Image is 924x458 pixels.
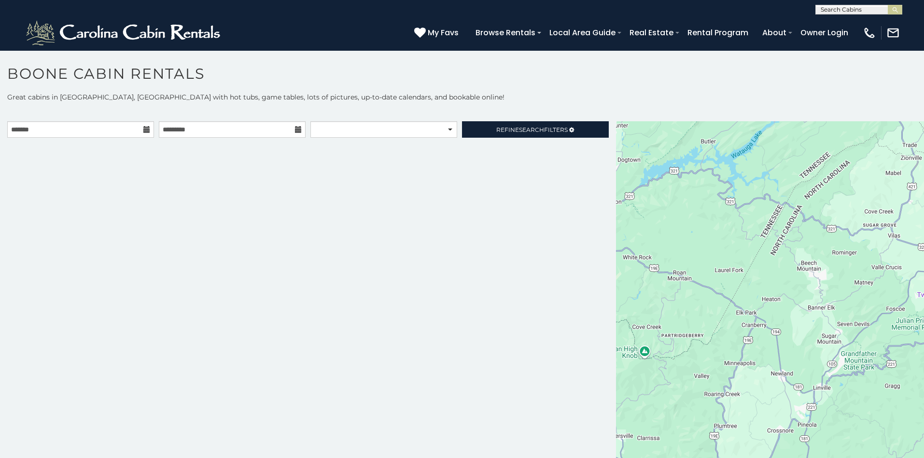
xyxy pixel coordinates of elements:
a: Rental Program [683,24,753,41]
img: White-1-2.png [24,18,224,47]
a: RefineSearchFilters [462,121,609,138]
span: Refine Filters [496,126,568,133]
a: About [757,24,791,41]
img: mail-regular-white.png [886,26,900,40]
span: Search [519,126,544,133]
a: My Favs [414,27,461,39]
a: Real Estate [625,24,678,41]
a: Owner Login [796,24,853,41]
a: Local Area Guide [545,24,620,41]
img: phone-regular-white.png [863,26,876,40]
span: My Favs [428,27,459,39]
a: Browse Rentals [471,24,540,41]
